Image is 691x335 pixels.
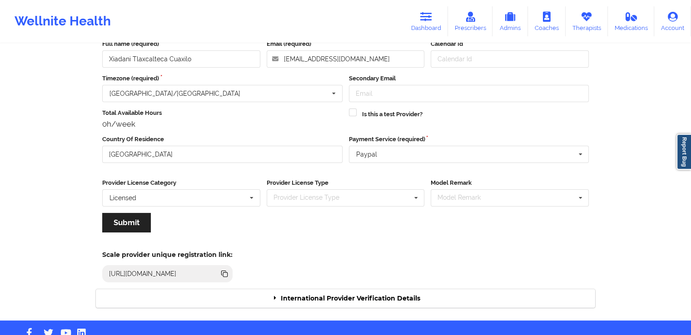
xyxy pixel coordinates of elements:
[102,39,260,49] label: Full name (required)
[105,269,180,278] div: [URL][DOMAIN_NAME]
[102,74,343,83] label: Timezone (required)
[102,251,233,259] h5: Scale provider unique registration link:
[102,178,260,187] label: Provider License Category
[356,151,377,158] div: Paypal
[102,50,260,68] input: Full name
[349,85,589,102] input: Email
[109,90,240,97] div: [GEOGRAPHIC_DATA]/[GEOGRAPHIC_DATA]
[435,192,494,203] div: Model Remark
[109,195,136,201] div: Licensed
[102,108,343,118] label: Total Available Hours
[404,6,448,36] a: Dashboard
[267,50,425,68] input: Email address
[654,6,691,36] a: Account
[608,6,655,36] a: Medications
[267,178,425,187] label: Provider License Type
[431,50,589,68] input: Calendar Id
[528,6,566,36] a: Coaches
[431,178,589,187] label: Model Remark
[102,135,343,144] label: Country Of Residence
[271,192,353,203] div: Provider License Type
[102,119,343,128] div: 0h/week
[349,74,589,83] label: Secondary Email
[349,135,589,144] label: Payment Service (required)
[431,39,589,49] label: Calendar Id
[566,6,608,36] a: Therapists
[492,6,528,36] a: Admins
[267,39,425,49] label: Email (required)
[102,213,151,232] button: Submit
[676,134,691,170] a: Report Bug
[448,6,493,36] a: Prescribers
[96,289,595,308] div: International Provider Verification Details
[362,110,423,119] label: Is this a test Provider?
